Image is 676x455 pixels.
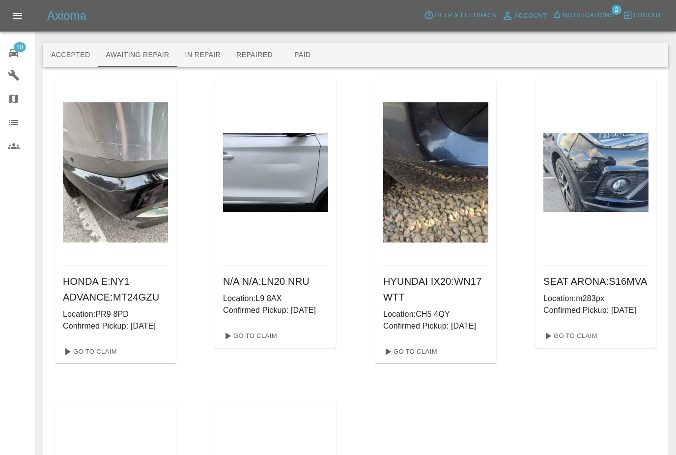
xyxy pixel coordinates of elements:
[539,328,600,344] a: Go To Claim
[223,304,328,316] p: Confirmed Pickup: [DATE]
[422,8,499,23] button: Help & Feedback
[228,43,281,67] button: Repaired
[13,42,26,52] span: 10
[6,4,29,28] button: Open drawer
[435,10,496,21] span: Help & Feedback
[59,344,119,360] a: Go To Claim
[543,273,648,289] h6: SEAT ARONA : S16MVA
[43,43,98,67] button: Accepted
[543,304,648,316] p: Confirmed Pickup: [DATE]
[514,10,547,22] span: Account
[550,8,617,23] button: Notifications
[563,10,614,21] span: Notifications
[383,273,488,305] h6: HYUNDAI IX20 : WN17 WTT
[219,328,280,344] a: Go To Claim
[177,43,229,67] button: In Repair
[223,273,328,289] h6: N/A N/A : LN20 NRU
[223,293,328,304] p: Location: L9 8AX
[612,5,621,15] span: 2
[379,344,440,360] a: Go To Claim
[63,320,168,332] p: Confirmed Pickup: [DATE]
[47,8,86,24] h5: Axioma
[98,43,177,67] button: Awaiting Repair
[383,308,488,320] p: Location: CH5 4QY
[383,320,488,332] p: Confirmed Pickup: [DATE]
[63,308,168,320] p: Location: PR9 8PD
[620,8,664,23] button: Logout
[281,43,325,67] button: Paid
[499,8,550,24] a: Account
[634,10,662,21] span: Logout
[63,273,168,305] h6: HONDA E:NY1 ADVANCE : MT24GZU
[543,293,648,304] p: Location: m283px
